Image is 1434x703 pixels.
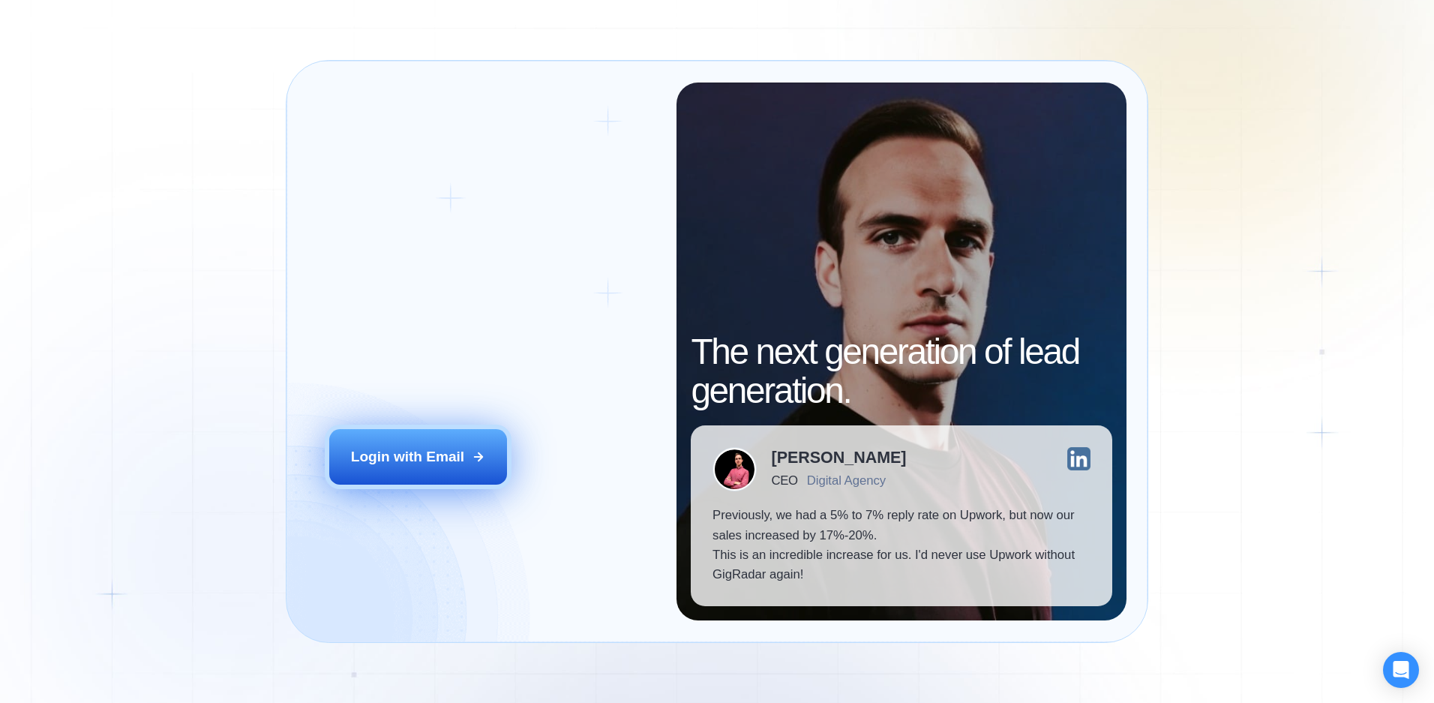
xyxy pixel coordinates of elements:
div: Open Intercom Messenger [1383,652,1419,688]
div: CEO [772,473,798,488]
div: Login with Email [351,447,464,467]
h2: The next generation of lead generation. [691,332,1111,411]
div: [PERSON_NAME] [772,450,907,467]
p: Previously, we had a 5% to 7% reply rate on Upwork, but now our sales increased by 17%-20%. This ... [712,506,1090,584]
button: Login with Email [329,429,507,485]
div: Digital Agency [807,473,886,488]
